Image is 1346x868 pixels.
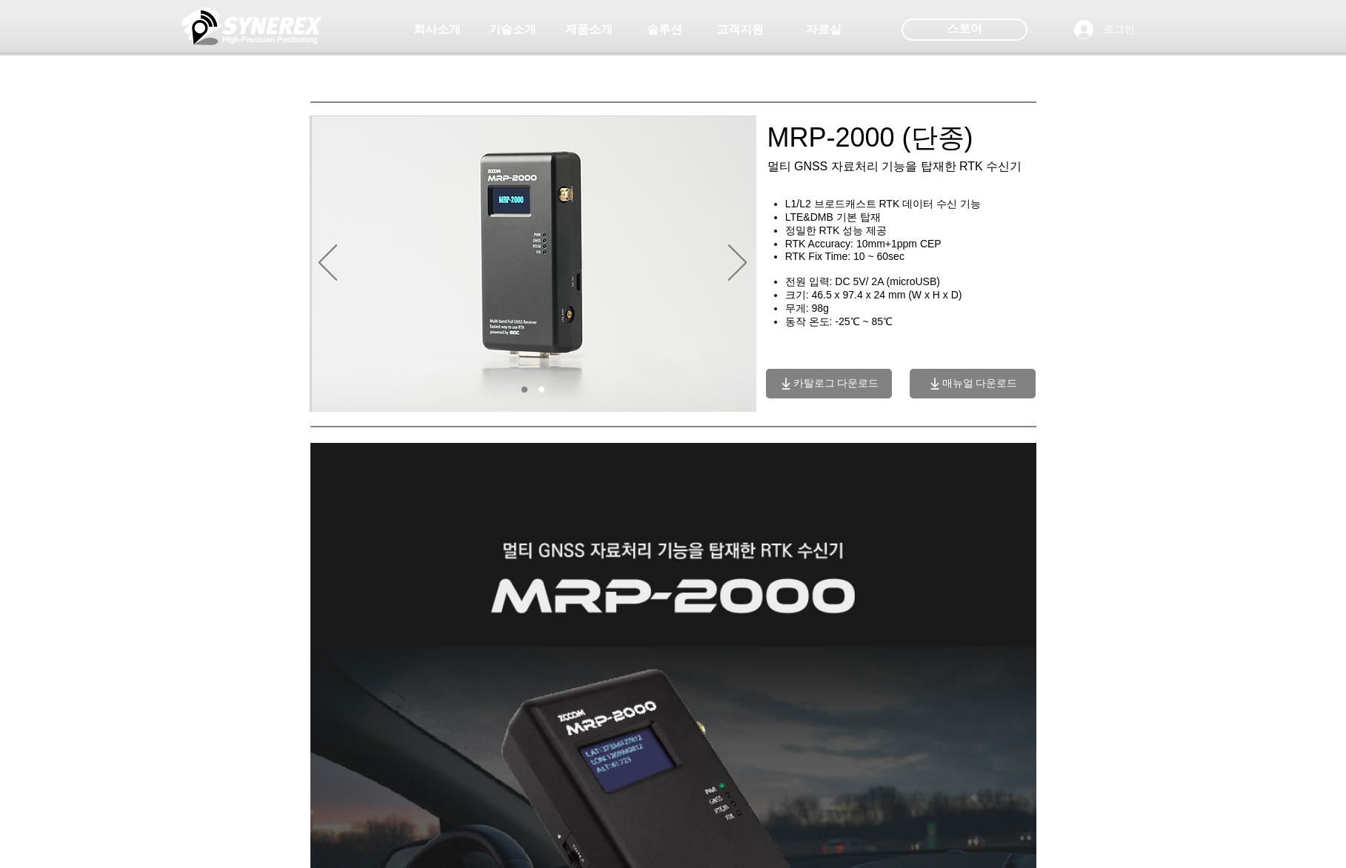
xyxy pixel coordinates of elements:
[785,250,904,262] span: RTK Fix Time: 10 ~ 60sec
[489,22,536,38] span: 기술소개
[716,22,764,38] span: 고객지원
[319,244,337,283] button: 이전
[516,387,550,393] nav: 슬라이드
[522,387,527,393] a: 01
[1099,22,1140,37] span: 로그인
[310,116,756,412] div: 슬라이드쇼
[565,22,613,38] span: 제품소개
[785,224,887,236] span: 정밀한 RTK 성능 제공
[785,316,893,327] span: 동작 온도: -25℃ ~ 85℃
[181,4,322,48] img: 씨너렉스_White_simbol_대지 1.png
[902,19,1027,41] div: 스토어
[785,289,962,301] span: 크기: 46.5 x 97.4 x 24 mm (W x H x D)
[910,369,1036,398] a: 매뉴얼 다운로드
[400,15,474,44] a: 회사소개
[787,15,861,44] a: 자료실
[312,116,756,412] img: MRP2000_perspective_lcd.jpg
[728,244,747,283] button: 다음
[552,15,626,44] a: 제품소개
[793,377,879,390] span: 카탈로그 다운로드
[785,238,942,250] span: RTK Accuracy: 10mm+1ppm CEP
[766,369,892,398] a: 카탈로그 다운로드
[476,15,550,44] a: 기술소개
[703,15,777,44] a: 고객지원
[627,15,702,44] a: 솔루션
[413,22,461,38] span: 회사소개
[785,302,829,314] span: 무게: 98g
[806,22,842,38] span: 자료실
[785,276,940,287] span: 전원 입력: DC 5V/ 2A (microUSB)
[539,387,544,393] a: 02
[1064,16,1145,44] button: 로그인
[942,377,1018,390] span: 매뉴얼 다운로드
[1072,401,1346,868] iframe: Wix Chat
[947,21,982,37] span: 스토어
[647,22,682,38] span: 솔루션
